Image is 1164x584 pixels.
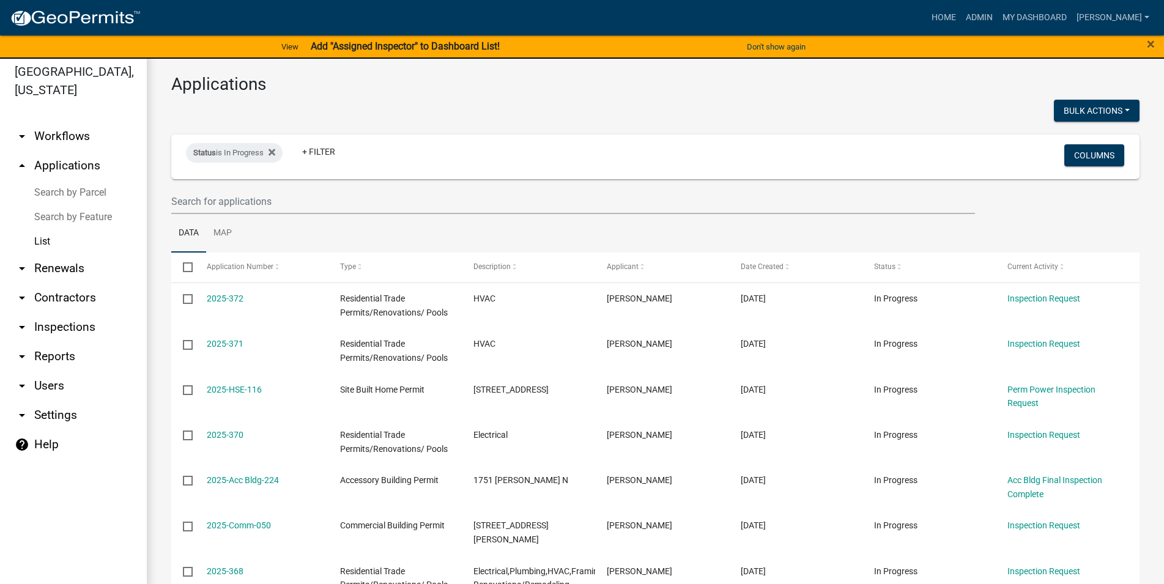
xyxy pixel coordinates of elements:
[1072,6,1154,29] a: [PERSON_NAME]
[207,339,243,349] a: 2025-371
[1007,339,1080,349] a: Inspection Request
[340,385,424,394] span: Site Built Home Permit
[607,294,672,303] span: Bridget Bryan
[171,253,195,282] datatable-header-cell: Select
[193,148,216,157] span: Status
[276,37,303,57] a: View
[741,566,766,576] span: 03/24/2025
[340,520,445,530] span: Commercial Building Permit
[1147,37,1155,51] button: Close
[1007,430,1080,440] a: Inspection Request
[1064,144,1124,166] button: Columns
[206,214,239,253] a: Map
[741,262,784,271] span: Date Created
[607,566,672,576] span: Abigail Lowie
[607,520,672,530] span: Tommy Gibson
[186,143,283,163] div: is In Progress
[862,253,996,282] datatable-header-cell: Status
[741,430,766,440] span: 04/06/2025
[595,253,728,282] datatable-header-cell: Applicant
[207,430,243,440] a: 2025-370
[874,430,917,440] span: In Progress
[473,294,495,303] span: HVAC
[340,430,448,454] span: Residential Trade Permits/Renovations/ Pools
[1007,566,1080,576] a: Inspection Request
[742,37,810,57] button: Don't show again
[607,475,672,485] span: Jake Watson Jr
[15,129,29,144] i: arrow_drop_down
[741,520,766,530] span: 03/25/2025
[171,74,1140,95] h3: Applications
[15,437,29,452] i: help
[15,379,29,393] i: arrow_drop_down
[607,430,672,440] span: Brandon Brown
[741,294,766,303] span: 04/10/2025
[292,141,345,163] a: + Filter
[15,261,29,276] i: arrow_drop_down
[1054,100,1140,122] button: Bulk Actions
[961,6,998,29] a: Admin
[741,475,766,485] span: 03/28/2025
[473,262,511,271] span: Description
[15,290,29,305] i: arrow_drop_down
[15,320,29,335] i: arrow_drop_down
[927,6,961,29] a: Home
[340,262,356,271] span: Type
[998,6,1072,29] a: My Dashboard
[1007,520,1080,530] a: Inspection Request
[607,339,672,349] span: Bridget Bryan
[874,520,917,530] span: In Progress
[607,262,639,271] span: Applicant
[473,430,508,440] span: Electrical
[1007,294,1080,303] a: Inspection Request
[207,520,271,530] a: 2025-Comm-050
[340,339,448,363] span: Residential Trade Permits/Renovations/ Pools
[607,385,672,394] span: Roberto Reynoso
[741,385,766,394] span: 04/06/2025
[340,475,439,485] span: Accessory Building Permit
[741,339,766,349] span: 04/10/2025
[311,40,500,52] strong: Add "Assigned Inspector" to Dashboard List!
[1007,475,1102,499] a: Acc Bldg Final Inspection Complete
[207,566,243,576] a: 2025-368
[207,262,273,271] span: Application Number
[171,189,975,214] input: Search for applications
[207,294,243,303] a: 2025-372
[171,214,206,253] a: Data
[15,408,29,423] i: arrow_drop_down
[874,475,917,485] span: In Progress
[207,385,262,394] a: 2025-HSE-116
[473,339,495,349] span: HVAC
[462,253,595,282] datatable-header-cell: Description
[473,520,549,544] span: 3460 MUSELLA RD
[195,253,328,282] datatable-header-cell: Application Number
[207,475,279,485] a: 2025-Acc Bldg-224
[874,566,917,576] span: In Progress
[328,253,462,282] datatable-header-cell: Type
[15,158,29,173] i: arrow_drop_up
[874,339,917,349] span: In Progress
[874,385,917,394] span: In Progress
[340,294,448,317] span: Residential Trade Permits/Renovations/ Pools
[996,253,1129,282] datatable-header-cell: Current Activity
[874,294,917,303] span: In Progress
[15,349,29,364] i: arrow_drop_down
[473,385,549,394] span: 4372 TAYLORS MILL RD
[1147,35,1155,53] span: ×
[874,262,895,271] span: Status
[1007,262,1058,271] span: Current Activity
[728,253,862,282] datatable-header-cell: Date Created
[473,475,568,485] span: 1751 Gassett Rd N
[1007,385,1095,408] a: Perm Power Inspection Request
